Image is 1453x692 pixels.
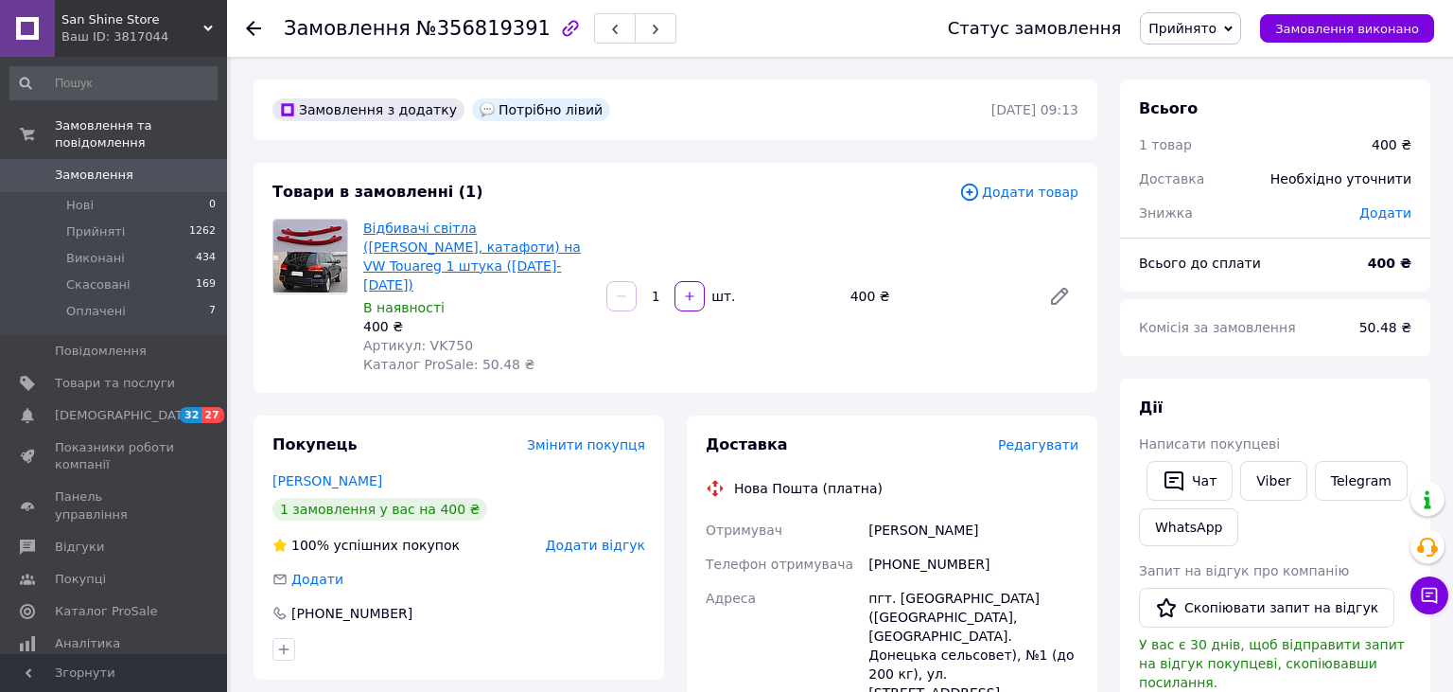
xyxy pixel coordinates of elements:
span: Товари та послуги [55,375,175,392]
span: Замовлення та повідомлення [55,117,227,151]
span: 0 [209,197,216,214]
button: Чат [1147,461,1233,501]
span: Додати [291,572,343,587]
span: Замовлення виконано [1275,22,1419,36]
a: WhatsApp [1139,508,1238,546]
div: Необхідно уточнити [1259,158,1423,200]
span: 1262 [189,223,216,240]
span: 27 [201,407,223,423]
span: В наявності [363,300,445,315]
span: Виконані [66,250,125,267]
span: 32 [180,407,201,423]
span: Показники роботи компанії [55,439,175,473]
span: Покупці [55,571,106,588]
span: Адреса [706,591,756,606]
span: Прийнято [1148,21,1217,36]
div: 400 ₴ [843,283,1033,310]
a: [PERSON_NAME] [272,473,382,488]
span: Дії [1139,399,1163,417]
span: Комісія за замовлення [1139,320,1296,335]
span: Каталог ProSale [55,603,157,620]
span: Додати товар [959,182,1078,203]
a: Редагувати [1041,277,1078,315]
span: №356819391 [416,17,551,40]
span: Оплачені [66,303,126,320]
span: San Shine Store [61,11,203,28]
span: Аналітика [55,635,120,652]
span: Товари в замовленні (1) [272,183,483,201]
span: Всього до сплати [1139,256,1261,271]
span: 434 [196,250,216,267]
div: 400 ₴ [363,317,591,336]
span: Замовлення [284,17,411,40]
span: 1 товар [1139,137,1192,152]
div: [PHONE_NUMBER] [289,604,414,623]
span: Артикул: VK750 [363,338,473,353]
span: Панель управління [55,488,175,523]
span: Телефон отримувача [706,557,853,572]
button: Замовлення виконано [1260,14,1434,43]
span: [DEMOGRAPHIC_DATA] [55,407,195,424]
div: 1 замовлення у вас на 400 ₴ [272,498,487,521]
span: Доставка [1139,171,1204,186]
div: [PERSON_NAME] [865,513,1082,547]
span: Замовлення [55,167,133,184]
span: Запит на відгук про компанію [1139,563,1349,578]
span: Знижка [1139,205,1193,221]
span: У вас є 30 днів, щоб відправити запит на відгук покупцеві, скопіювавши посилання. [1139,637,1405,690]
span: 50.48 ₴ [1359,320,1411,335]
a: Telegram [1315,461,1408,501]
button: Чат з покупцем [1410,577,1448,614]
span: Скасовані [66,276,131,293]
div: 400 ₴ [1372,135,1411,154]
img: :speech_balloon: [480,102,495,117]
input: Пошук [9,66,218,100]
img: Відбивачі світла (габарити, катафоти) на VW Touareg 1 штука (2002-2010) [273,220,347,293]
span: 100% [291,538,329,553]
div: Ваш ID: 3817044 [61,28,227,45]
time: [DATE] 09:13 [991,102,1078,117]
div: Нова Пошта (платна) [729,479,887,498]
span: Доставка [706,435,788,453]
div: успішних покупок [272,536,460,555]
button: Скопіювати запит на відгук [1139,588,1394,628]
span: 7 [209,303,216,320]
span: Нові [66,197,94,214]
span: Каталог ProSale: 50.48 ₴ [363,357,534,372]
span: 169 [196,276,216,293]
span: Редагувати [998,437,1078,452]
span: Повідомлення [55,343,147,360]
div: Повернутися назад [246,19,261,38]
span: Додати [1359,205,1411,221]
a: Відбивачі світла ([PERSON_NAME], катафоти) на VW Touareg 1 штука ([DATE]-[DATE]) [363,221,581,293]
div: Потрібно лівий [472,98,610,121]
span: Змінити покупця [527,437,645,452]
div: Статус замовлення [948,19,1122,38]
span: Написати покупцеві [1139,436,1280,452]
div: [PHONE_NUMBER] [865,547,1082,581]
a: Viber [1240,461,1306,501]
div: Замовлення з додатку [272,98,464,121]
span: Отримувач [706,523,782,538]
span: Всього [1139,99,1198,117]
span: Прийняті [66,223,125,240]
div: шт. [707,287,737,306]
span: Додати відгук [546,538,645,553]
span: Відгуки [55,539,104,556]
span: Покупець [272,435,358,453]
b: 400 ₴ [1368,256,1411,271]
